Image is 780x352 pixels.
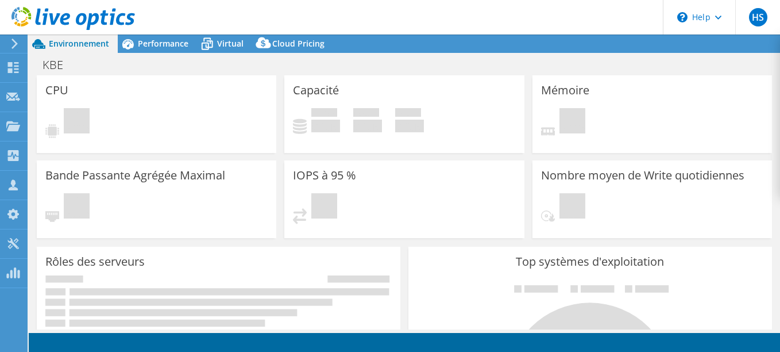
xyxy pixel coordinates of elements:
h3: Top systèmes d'exploitation [417,255,763,268]
span: En attente [559,108,585,136]
h1: KBE [37,59,81,71]
h3: Mémoire [541,84,589,97]
h4: 0 Gio [311,120,340,132]
h3: Capacité [293,84,339,97]
h3: Bande Passante Agrégée Maximal [45,169,225,182]
h4: 0 Gio [395,120,424,132]
span: En attente [64,193,90,221]
h3: IOPS à 95 % [293,169,356,182]
span: En attente [559,193,585,221]
svg: \n [677,12,688,22]
span: Total [395,108,421,120]
span: Espace libre [353,108,379,120]
span: En attente [311,193,337,221]
span: Cloud Pricing [272,38,325,49]
h3: Nombre moyen de Write quotidiennes [541,169,744,182]
span: Environnement [49,38,109,49]
span: Performance [138,38,188,49]
span: En attente [64,108,90,136]
h3: Rôles des serveurs [45,255,145,268]
h4: 0 Gio [353,120,382,132]
span: HS [749,8,767,26]
h3: CPU [45,84,68,97]
span: Utilisé [311,108,337,120]
span: Virtual [217,38,244,49]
